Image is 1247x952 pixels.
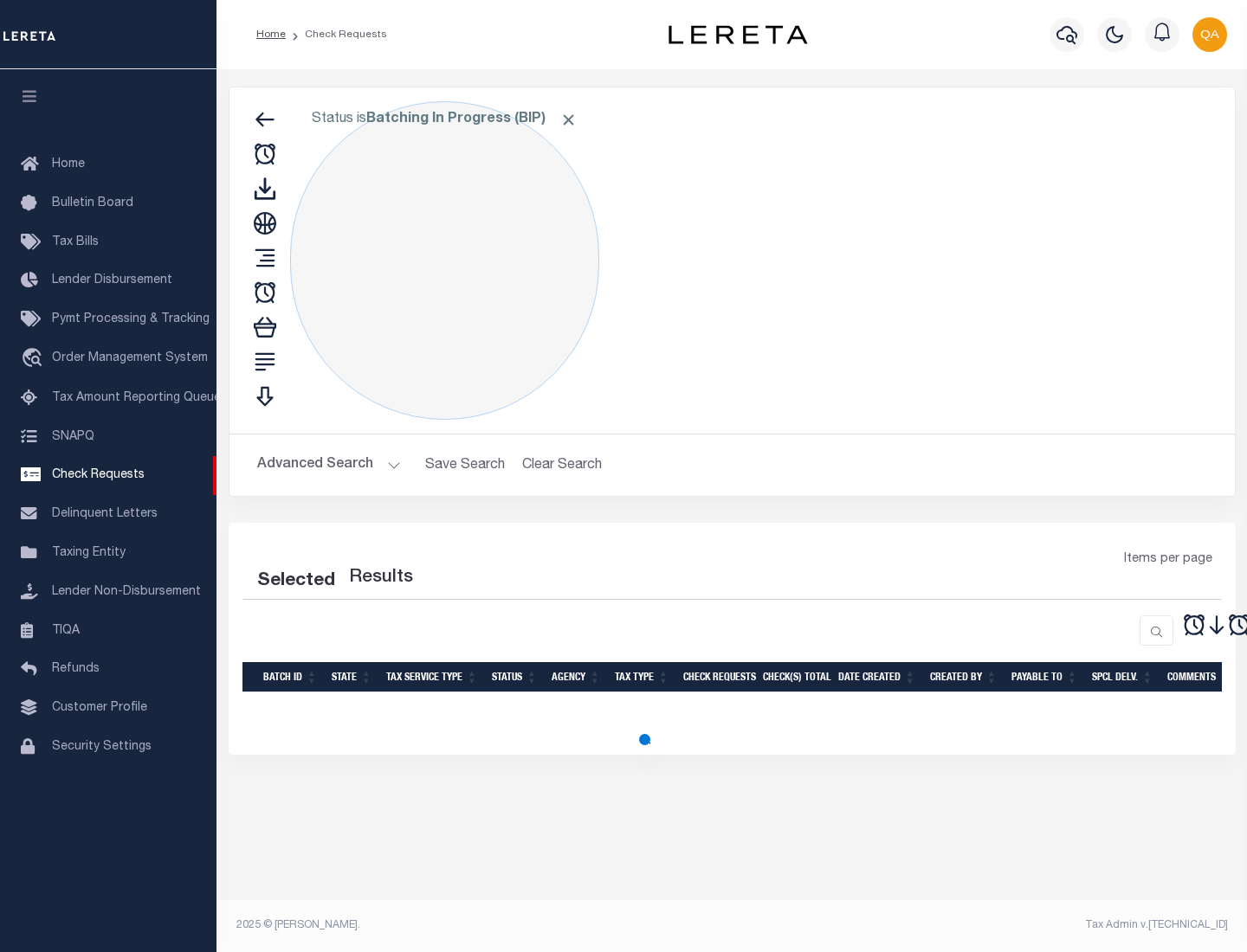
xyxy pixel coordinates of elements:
[52,158,85,170] span: Home
[52,663,100,675] span: Refunds
[256,662,325,692] th: Batch Id
[257,568,335,595] div: Selected
[349,564,413,592] label: Results
[831,662,923,692] th: Date Created
[608,662,676,692] th: Tax Type
[1192,17,1227,52] img: svg+xml;base64,PHN2ZyB4bWxucz0iaHR0cDovL3d3dy53My5vcmcvMjAwMC9zdmciIHBvaW50ZXItZXZlbnRzPSJub25lIi...
[52,313,210,325] span: Pymt Processing & Tracking
[1124,550,1212,569] span: Items per page
[223,917,733,933] div: 2025 © [PERSON_NAME].
[669,25,807,44] img: logo-dark.svg
[366,113,578,126] b: Batching In Progress (BIP)
[545,662,608,692] th: Agency
[559,111,578,129] span: Click to Remove
[52,702,147,714] span: Customer Profile
[923,662,1005,692] th: Created By
[52,274,172,286] span: Lender Disbursement
[21,348,48,370] i: travel_explore
[1005,662,1085,692] th: Payable To
[325,662,379,692] th: State
[1085,662,1160,692] th: Spcl Delv.
[52,624,80,636] span: TIQA
[290,101,599,420] div: Click to Edit
[52,741,152,753] span: Security Settings
[415,448,515,482] button: Save Search
[286,27,387,42] li: Check Requests
[52,236,99,248] span: Tax Bills
[52,352,208,364] span: Order Management System
[756,662,831,692] th: Check(s) Total
[52,430,94,442] span: SNAPQ
[52,547,126,559] span: Taxing Entity
[52,508,158,520] span: Delinquent Letters
[515,448,610,482] button: Clear Search
[52,197,133,209] span: Bulletin Board
[256,29,286,40] a: Home
[52,469,145,481] span: Check Requests
[676,662,756,692] th: Check Requests
[379,662,485,692] th: Tax Service Type
[485,662,545,692] th: Status
[257,448,401,482] button: Advanced Search
[1160,662,1238,692] th: Comments
[745,917,1228,933] div: Tax Admin v.[TECHNICAL_ID]
[52,586,201,598] span: Lender Non-Disbursement
[52,392,221,404] span: Tax Amount Reporting Queue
